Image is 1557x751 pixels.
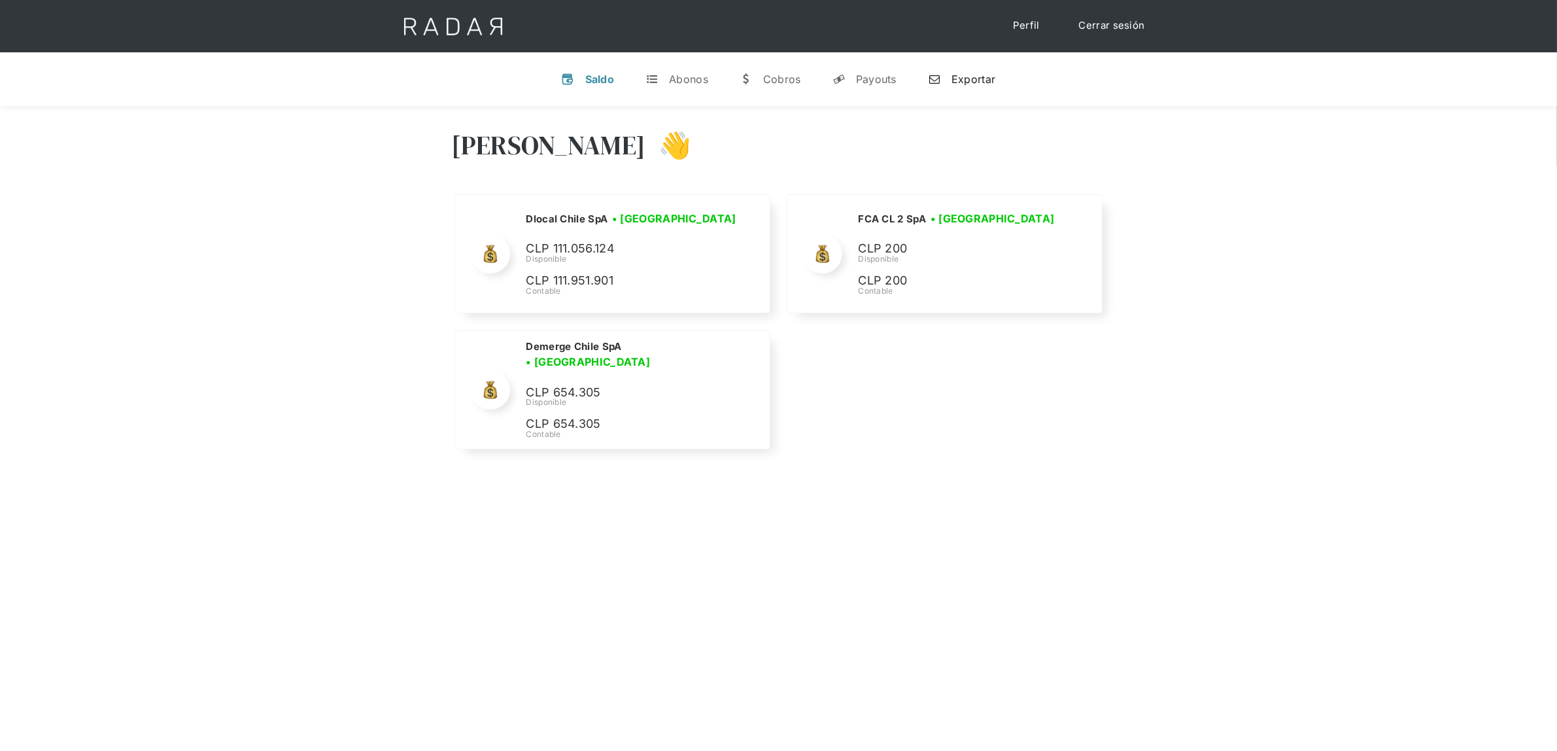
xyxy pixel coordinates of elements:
div: Exportar [951,73,995,86]
div: Disponible [526,253,740,265]
p: CLP 200 [858,239,1054,258]
div: Disponible [526,396,753,408]
div: Contable [526,428,753,440]
h3: • [GEOGRAPHIC_DATA] [526,354,650,370]
h3: • [GEOGRAPHIC_DATA] [612,211,736,226]
p: CLP 111.056.124 [526,239,722,258]
div: Cobros [763,73,801,86]
div: Payouts [856,73,897,86]
p: CLP 654.305 [526,383,722,402]
h3: 👋 [645,129,691,162]
p: CLP 654.305 [526,415,722,434]
div: v [562,73,575,86]
h2: Dlocal Chile SpA [526,213,607,226]
div: Contable [858,285,1059,297]
div: y [832,73,846,86]
div: Abonos [669,73,708,86]
a: Cerrar sesión [1066,13,1158,39]
h3: [PERSON_NAME] [452,129,646,162]
h3: • [GEOGRAPHIC_DATA] [931,211,1055,226]
div: Disponible [858,253,1059,265]
div: Contable [526,285,740,297]
p: CLP 111.951.901 [526,271,722,290]
h2: Demerge Chile SpA [526,340,621,353]
div: Saldo [585,73,615,86]
h2: FCA CL 2 SpA [858,213,926,226]
div: n [928,73,941,86]
a: Perfil [1000,13,1053,39]
p: CLP 200 [858,271,1054,290]
div: w [740,73,753,86]
div: t [645,73,659,86]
